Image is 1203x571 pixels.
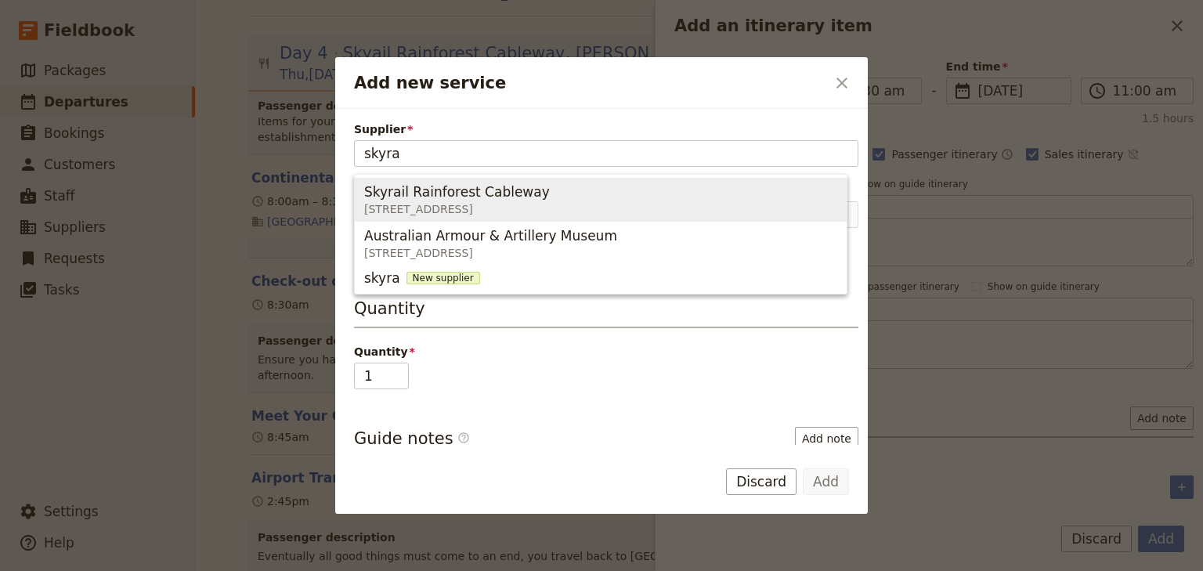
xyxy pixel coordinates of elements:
span: New supplier [406,272,480,284]
span: Skyrail Rainforest Cableway [364,183,550,201]
span: Australian Armour & Artillery Museum [364,226,617,245]
button: skyra New supplier [355,266,847,291]
span: [STREET_ADDRESS] [364,245,623,261]
input: Supplier [364,144,848,163]
h2: Add new service [354,71,825,95]
button: Skyrail Rainforest Cableway[STREET_ADDRESS] [355,178,847,222]
button: Close dialog [829,70,855,96]
input: Quantity [354,363,409,389]
span: Supplier [354,121,858,137]
button: Australian Armour & Artillery Museum[STREET_ADDRESS] [355,222,847,266]
span: ​ [457,432,470,444]
button: Discard [726,468,797,495]
h3: Guide notes [354,427,470,450]
span: [STREET_ADDRESS] [364,201,556,217]
span: Quantity [354,344,858,360]
button: Add note [795,427,858,450]
span: skyra [364,269,400,287]
h3: Quantity [354,297,858,328]
button: Add [803,468,849,495]
span: ​ [457,432,470,450]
